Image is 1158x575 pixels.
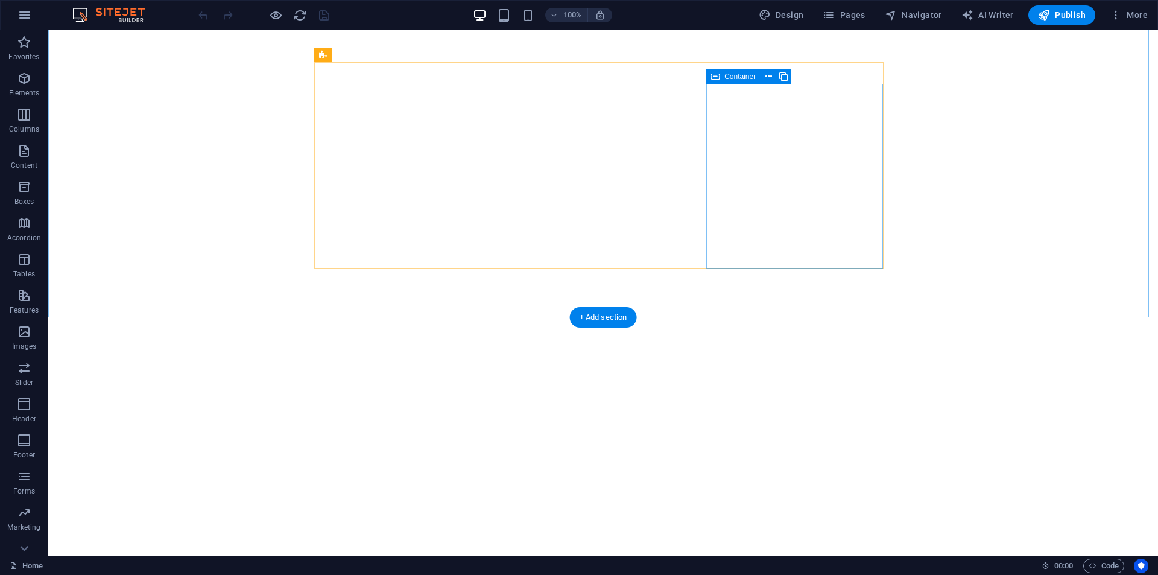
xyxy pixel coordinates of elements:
button: Publish [1028,5,1095,25]
p: Favorites [8,52,39,62]
button: Code [1083,559,1124,573]
span: 00 00 [1054,559,1073,573]
p: Header [12,414,36,424]
img: Editor Logo [69,8,160,22]
p: Boxes [14,197,34,206]
i: On resize automatically adjust zoom level to fit chosen device. [595,10,606,21]
i: Reload page [293,8,307,22]
button: reload [293,8,307,22]
button: AI Writer [957,5,1019,25]
button: Navigator [880,5,947,25]
button: Click here to leave preview mode and continue editing [268,8,283,22]
a: Click to cancel selection. Double-click to open Pages [10,559,43,573]
span: : [1063,561,1065,570]
span: Design [759,9,804,21]
button: More [1105,5,1153,25]
p: Tables [13,269,35,279]
button: 100% [545,8,588,22]
button: Design [754,5,809,25]
div: + Add section [570,307,637,328]
button: Pages [818,5,870,25]
p: Images [12,342,37,351]
span: Code [1089,559,1119,573]
p: Forms [13,486,35,496]
h6: 100% [563,8,583,22]
p: Content [11,160,37,170]
p: Columns [9,124,39,134]
span: AI Writer [961,9,1014,21]
span: Navigator [885,9,942,21]
p: Accordion [7,233,41,243]
p: Elements [9,88,40,98]
h6: Session time [1042,559,1074,573]
p: Marketing [7,523,40,532]
p: Footer [13,450,35,460]
p: Slider [15,378,34,387]
div: Design (Ctrl+Alt+Y) [754,5,809,25]
span: Container [724,73,756,80]
span: More [1110,9,1148,21]
button: Usercentrics [1134,559,1148,573]
p: Features [10,305,39,315]
span: Pages [823,9,865,21]
span: Publish [1038,9,1086,21]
